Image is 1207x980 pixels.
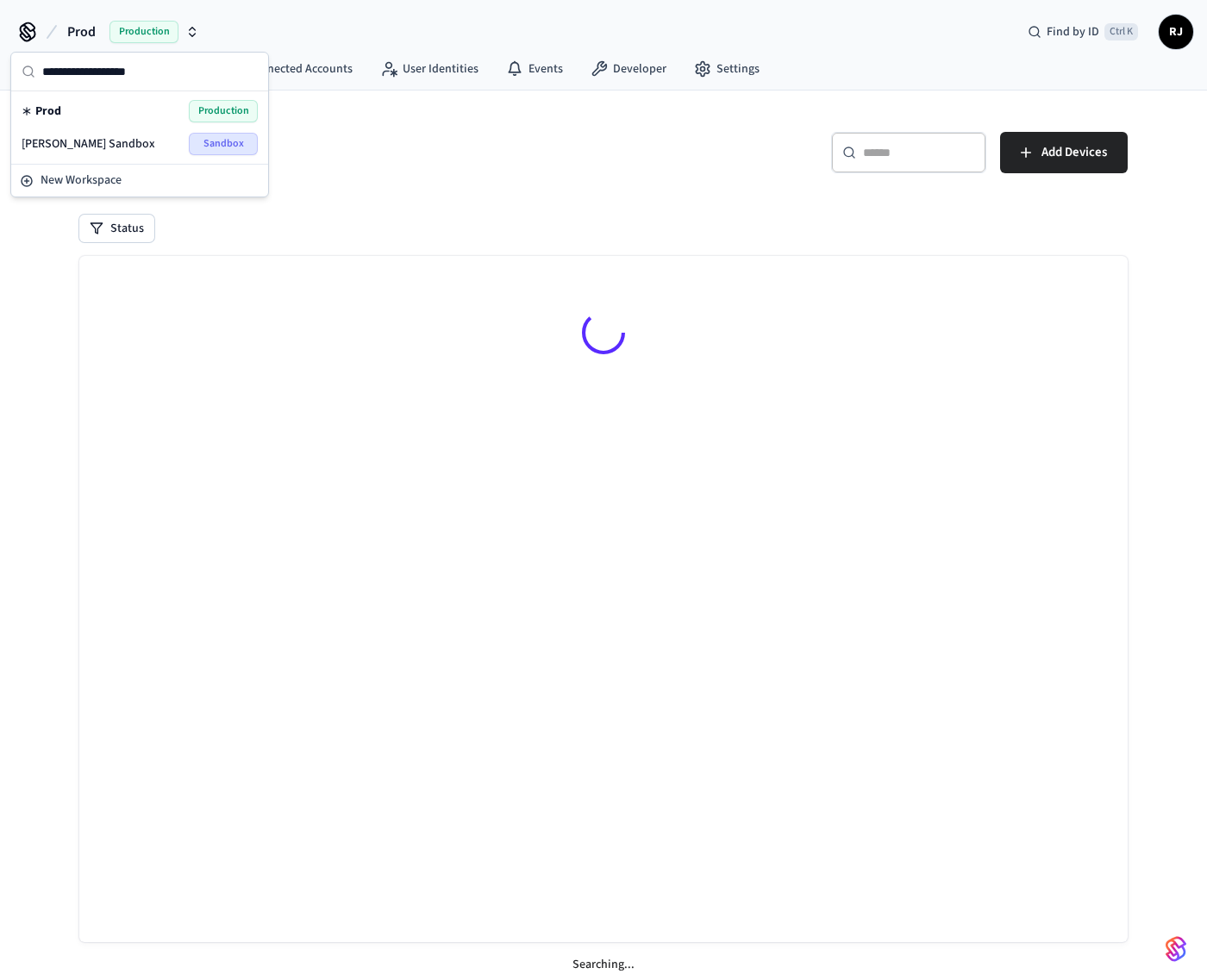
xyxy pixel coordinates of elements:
img: SeamLogoGradient.69752ec5.svg [1166,935,1186,963]
span: Production [109,21,178,43]
a: Developer [577,53,680,84]
span: Ctrl K [1104,23,1138,41]
a: Settings [680,53,773,84]
span: RJ [1160,16,1191,47]
span: [PERSON_NAME] Sandbox [22,135,155,153]
span: Find by ID [1047,23,1099,41]
a: Connected Accounts [210,53,366,84]
button: RJ [1159,15,1193,49]
button: Add Devices [1000,132,1128,173]
a: User Identities [366,53,492,84]
span: Sandbox [189,133,258,155]
h5: Devices [79,132,593,167]
div: Find by IDCtrl K [1014,16,1152,47]
span: Prod [35,103,61,120]
span: Add Devices [1041,141,1107,164]
a: Events [492,53,577,84]
span: New Workspace [41,172,122,190]
span: Production [189,100,258,122]
span: Prod [67,22,96,42]
button: New Workspace [13,166,266,195]
div: Suggestions [11,91,268,164]
button: Status [79,215,154,242]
